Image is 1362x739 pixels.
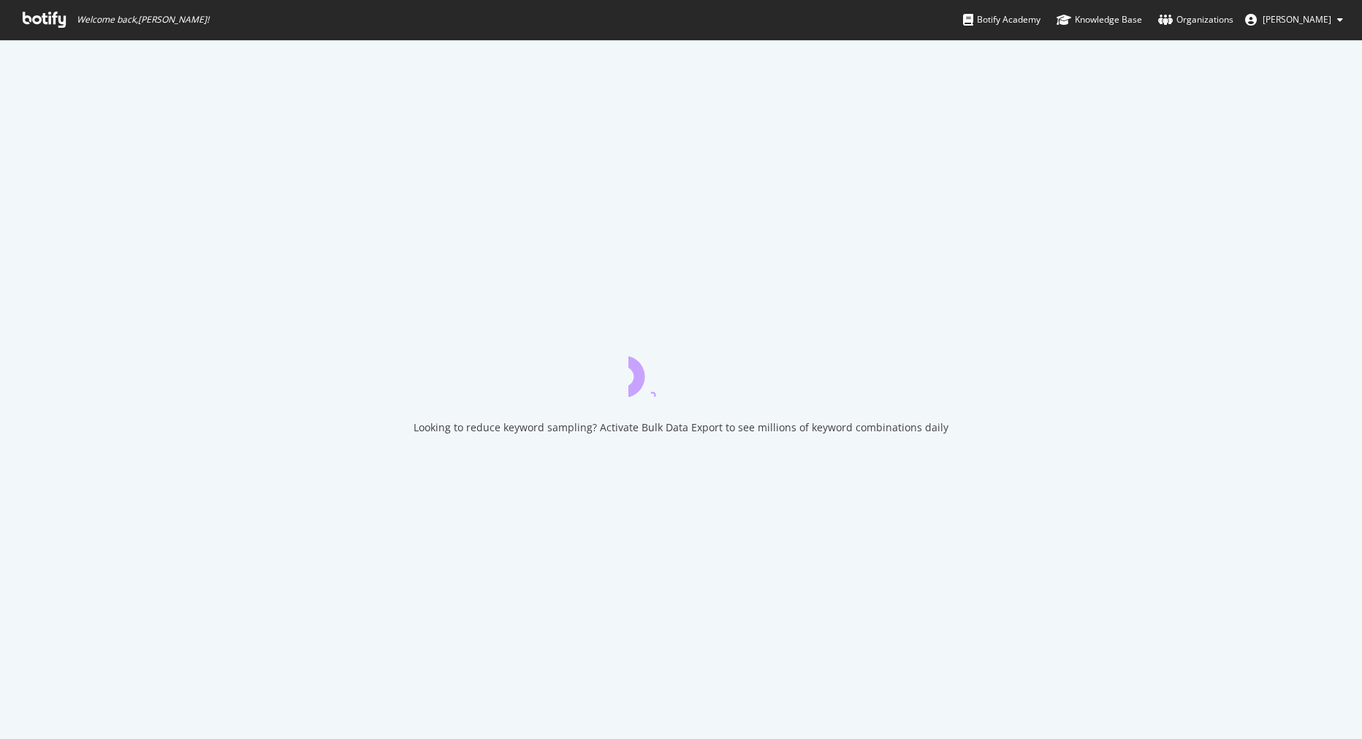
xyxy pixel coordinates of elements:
[1263,13,1331,26] span: murtaza ahmad
[1233,8,1355,31] button: [PERSON_NAME]
[963,12,1040,27] div: Botify Academy
[77,14,209,26] span: Welcome back, [PERSON_NAME] !
[1158,12,1233,27] div: Organizations
[628,344,734,397] div: animation
[414,420,948,435] div: Looking to reduce keyword sampling? Activate Bulk Data Export to see millions of keyword combinat...
[1057,12,1142,27] div: Knowledge Base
